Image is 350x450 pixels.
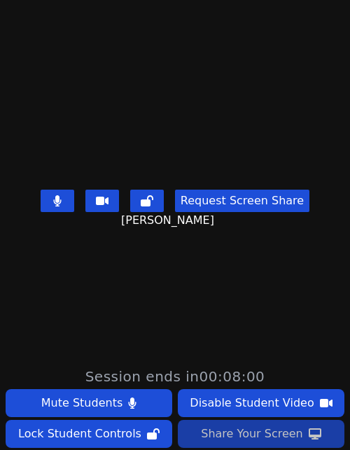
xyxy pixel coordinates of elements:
button: Mute Students [6,389,172,417]
button: Disable Student Video [178,389,344,417]
span: Session ends in [85,367,265,386]
div: Disable Student Video [190,392,314,414]
span: [PERSON_NAME] [121,212,218,229]
div: Share Your Screen [201,423,303,445]
div: Lock Student Controls [18,423,141,445]
button: Lock Student Controls [6,420,172,448]
button: Request Screen Share [175,190,309,212]
time: 00:08:00 [199,368,265,385]
button: Share Your Screen [178,420,344,448]
div: Mute Students [41,392,122,414]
